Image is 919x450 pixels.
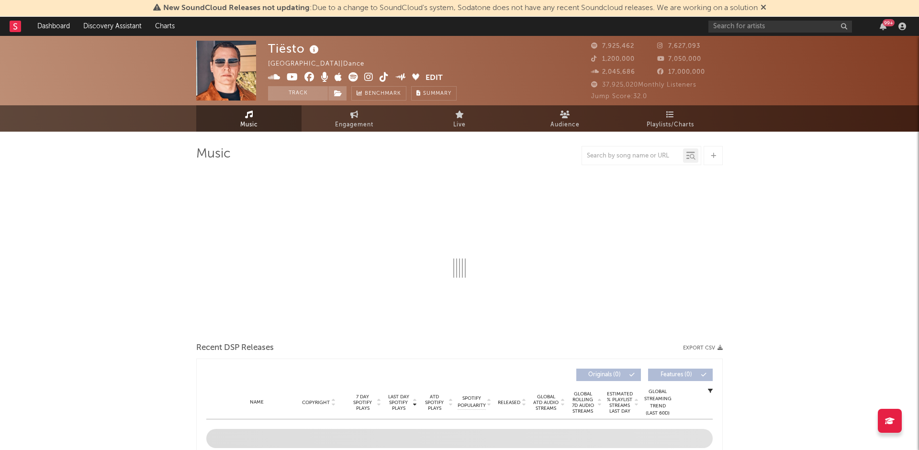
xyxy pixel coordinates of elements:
[591,43,634,49] span: 7,925,462
[512,105,617,132] a: Audience
[458,395,486,409] span: Spotify Popularity
[225,399,288,406] div: Name
[648,369,713,381] button: Features(0)
[606,391,633,414] span: Estimated % Playlist Streams Last Day
[196,105,302,132] a: Music
[617,105,723,132] a: Playlists/Charts
[268,86,328,101] button: Track
[163,4,310,12] span: New SoundCloud Releases not updating
[350,394,375,411] span: 7 Day Spotify Plays
[591,56,635,62] span: 1,200,000
[654,372,698,378] span: Features ( 0 )
[643,388,672,417] div: Global Streaming Trend (Last 60D)
[683,345,723,351] button: Export CSV
[77,17,148,36] a: Discovery Assistant
[498,400,520,405] span: Released
[582,152,683,160] input: Search by song name or URL
[591,82,696,88] span: 37,925,020 Monthly Listeners
[583,372,627,378] span: Originals ( 0 )
[268,41,321,56] div: Tiësto
[550,119,580,131] span: Audience
[148,17,181,36] a: Charts
[302,400,330,405] span: Copyright
[591,69,635,75] span: 2,045,686
[708,21,852,33] input: Search for artists
[533,394,559,411] span: Global ATD Audio Streams
[268,58,375,70] div: [GEOGRAPHIC_DATA] | Dance
[657,69,705,75] span: 17,000,000
[365,88,401,100] span: Benchmark
[591,93,647,100] span: Jump Score: 32.0
[407,105,512,132] a: Live
[351,86,406,101] a: Benchmark
[163,4,758,12] span: : Due to a change to SoundCloud's system, Sodatone does not have any recent Soundcloud releases. ...
[647,119,694,131] span: Playlists/Charts
[31,17,77,36] a: Dashboard
[880,22,886,30] button: 99+
[761,4,766,12] span: Dismiss
[386,394,411,411] span: Last Day Spotify Plays
[576,369,641,381] button: Originals(0)
[411,86,457,101] button: Summary
[883,19,895,26] div: 99 +
[426,72,443,84] button: Edit
[657,56,701,62] span: 7,050,000
[240,119,258,131] span: Music
[422,394,447,411] span: ATD Spotify Plays
[335,119,373,131] span: Engagement
[196,342,274,354] span: Recent DSP Releases
[423,91,451,96] span: Summary
[657,43,700,49] span: 7,627,093
[453,119,466,131] span: Live
[302,105,407,132] a: Engagement
[570,391,596,414] span: Global Rolling 7D Audio Streams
